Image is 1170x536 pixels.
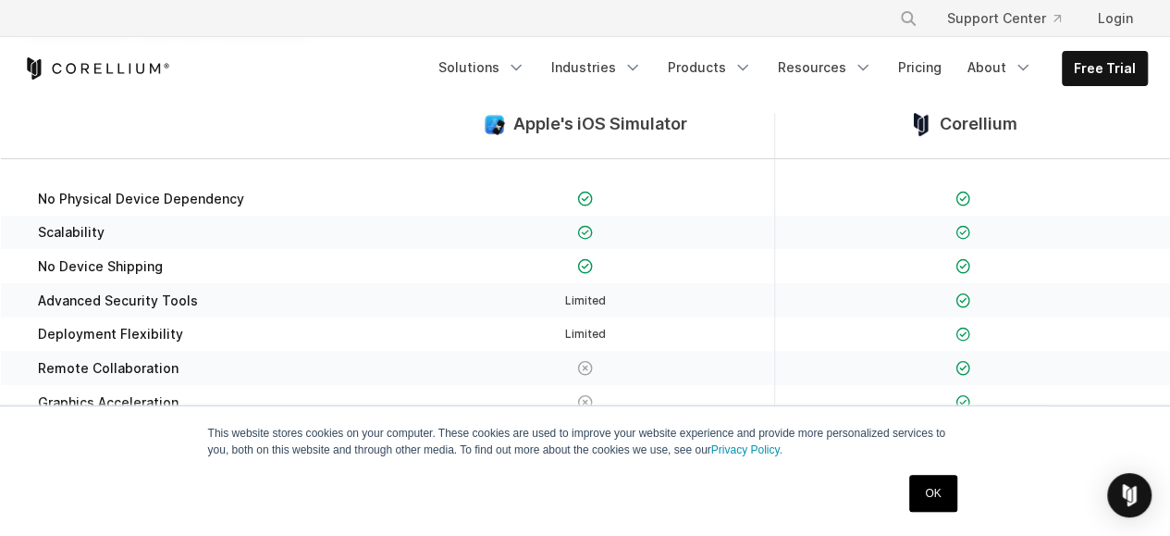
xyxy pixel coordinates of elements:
[877,2,1148,35] div: Navigation Menu
[38,224,105,241] span: Scalability
[955,327,971,343] img: Checkmark
[887,51,953,84] a: Pricing
[955,225,971,241] img: Checkmark
[909,475,956,512] a: OK
[23,57,170,80] a: Corellium Home
[955,191,971,206] img: Checkmark
[427,51,1148,86] div: Navigation Menu
[711,443,782,456] a: Privacy Policy.
[955,360,971,376] img: Checkmark
[657,51,763,84] a: Products
[940,114,1017,135] span: Corellium
[208,425,963,458] p: This website stores cookies on your computer. These cookies are used to improve your website expe...
[577,225,593,241] img: Checkmark
[1107,473,1152,517] div: Open Intercom Messenger
[577,394,593,410] img: X
[38,394,179,411] span: Graphics Acceleration
[483,113,506,136] img: compare_ios-simulator--large
[577,191,593,206] img: Checkmark
[577,360,593,376] img: X
[955,394,971,410] img: Checkmark
[1063,52,1147,85] a: Free Trial
[513,114,687,135] span: Apple's iOS Simulator
[565,327,606,341] span: Limited
[932,2,1076,35] a: Support Center
[38,326,183,343] span: Deployment Flexibility
[956,51,1043,84] a: About
[565,293,606,307] span: Limited
[38,191,244,207] span: No Physical Device Dependency
[892,2,925,35] button: Search
[427,51,536,84] a: Solutions
[38,258,163,275] span: No Device Shipping
[955,293,971,308] img: Checkmark
[38,360,179,377] span: Remote Collaboration
[767,51,883,84] a: Resources
[955,258,971,274] img: Checkmark
[540,51,653,84] a: Industries
[577,258,593,274] img: Checkmark
[1083,2,1148,35] a: Login
[38,293,198,309] span: Advanced Security Tools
